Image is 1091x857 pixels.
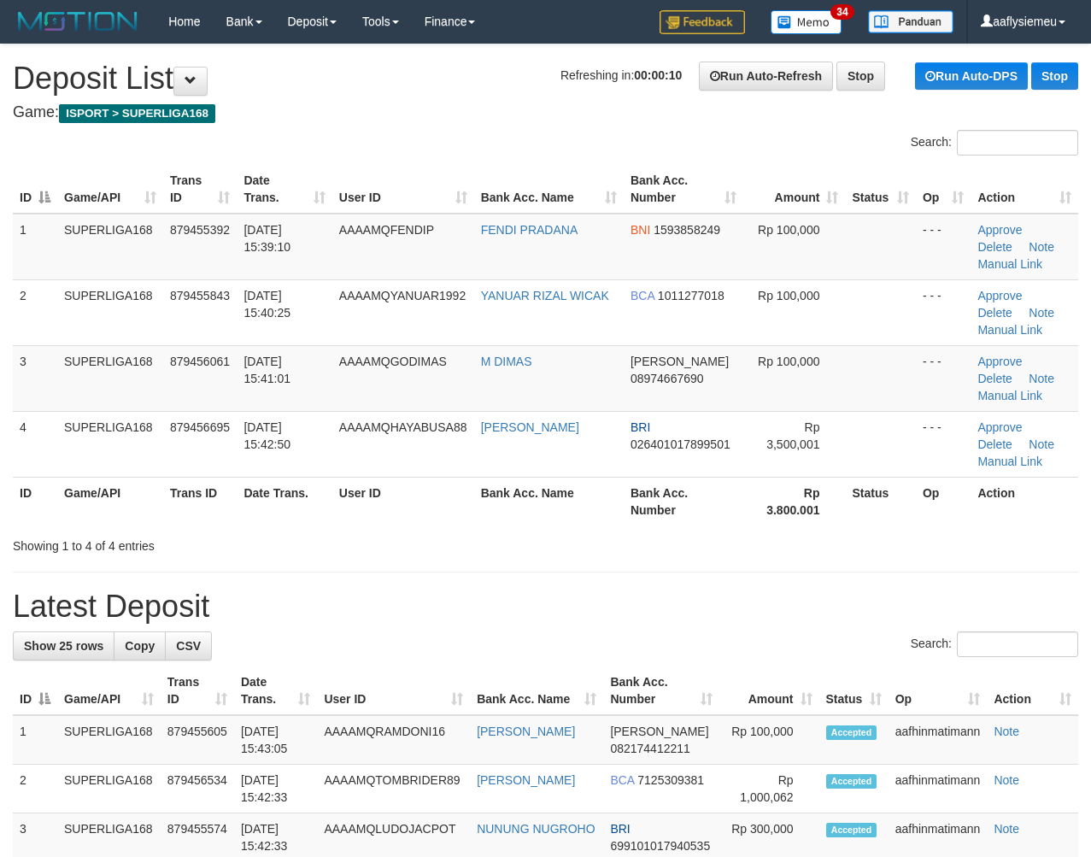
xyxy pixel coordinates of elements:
[114,631,166,660] a: Copy
[610,773,634,787] span: BCA
[603,666,719,715] th: Bank Acc. Number: activate to sort column ascending
[13,214,57,280] td: 1
[13,531,442,555] div: Showing 1 to 4 of 4 entries
[57,477,163,525] th: Game/API
[916,279,971,345] td: - - -
[977,306,1012,320] a: Delete
[977,420,1022,434] a: Approve
[13,104,1078,121] h4: Game:
[916,214,971,280] td: - - -
[631,372,704,385] span: Copy 08974667690 to clipboard
[654,223,720,237] span: Copy 1593858249 to clipboard
[631,355,729,368] span: [PERSON_NAME]
[977,372,1012,385] a: Delete
[170,355,230,368] span: 879456061
[916,477,971,525] th: Op
[830,4,853,20] span: 34
[916,411,971,477] td: - - -
[889,666,988,715] th: Op: activate to sort column ascending
[624,165,743,214] th: Bank Acc. Number: activate to sort column ascending
[610,839,710,853] span: Copy 699101017940535 to clipboard
[163,165,238,214] th: Trans ID: activate to sort column ascending
[610,822,630,836] span: BRI
[977,223,1022,237] a: Approve
[826,823,877,837] span: Accepted
[637,773,704,787] span: Copy 7125309381 to clipboard
[24,639,103,653] span: Show 25 rows
[758,223,819,237] span: Rp 100,000
[332,165,474,214] th: User ID: activate to sort column ascending
[826,725,877,740] span: Accepted
[317,666,470,715] th: User ID: activate to sort column ascending
[957,130,1078,156] input: Search:
[13,9,143,34] img: MOTION_logo.png
[477,822,595,836] a: NUNUNG NUGROHO
[845,165,915,214] th: Status: activate to sort column ascending
[977,437,1012,451] a: Delete
[339,289,466,302] span: AAAAMQYANUAR1992
[845,477,915,525] th: Status
[477,773,575,787] a: [PERSON_NAME]
[631,437,730,451] span: Copy 026401017899501 to clipboard
[234,715,318,765] td: [DATE] 15:43:05
[13,590,1078,624] h1: Latest Deposit
[610,725,708,738] span: [PERSON_NAME]
[474,165,624,214] th: Bank Acc. Name: activate to sort column ascending
[1029,437,1054,451] a: Note
[243,289,290,320] span: [DATE] 15:40:25
[560,68,682,82] span: Refreshing in:
[660,10,745,34] img: Feedback.jpg
[915,62,1028,90] a: Run Auto-DPS
[994,822,1019,836] a: Note
[868,10,953,33] img: panduan.png
[481,289,609,302] a: YANUAR RIZAL WICAK
[165,631,212,660] a: CSV
[57,214,163,280] td: SUPERLIGA168
[317,765,470,813] td: AAAAMQTOMBRIDER89
[889,715,988,765] td: aafhinmatimann
[477,725,575,738] a: [PERSON_NAME]
[758,289,819,302] span: Rp 100,000
[13,411,57,477] td: 4
[243,223,290,254] span: [DATE] 15:39:10
[339,420,467,434] span: AAAAMQHAYABUSA88
[13,631,114,660] a: Show 25 rows
[57,279,163,345] td: SUPERLIGA168
[13,477,57,525] th: ID
[57,765,161,813] td: SUPERLIGA168
[719,666,819,715] th: Amount: activate to sort column ascending
[631,420,650,434] span: BRI
[13,765,57,813] td: 2
[1029,240,1054,254] a: Note
[977,389,1042,402] a: Manual Link
[634,68,682,82] strong: 00:00:10
[1029,306,1054,320] a: Note
[125,639,155,653] span: Copy
[13,715,57,765] td: 1
[971,477,1078,525] th: Action
[170,223,230,237] span: 879455392
[234,666,318,715] th: Date Trans.: activate to sort column ascending
[987,666,1078,715] th: Action: activate to sort column ascending
[971,165,1078,214] th: Action: activate to sort column ascending
[13,345,57,411] td: 3
[631,289,654,302] span: BCA
[237,165,331,214] th: Date Trans.: activate to sort column ascending
[889,765,988,813] td: aafhinmatimann
[631,223,650,237] span: BNI
[719,715,819,765] td: Rp 100,000
[161,715,234,765] td: 879455605
[977,240,1012,254] a: Delete
[474,477,624,525] th: Bank Acc. Name
[57,715,161,765] td: SUPERLIGA168
[161,666,234,715] th: Trans ID: activate to sort column ascending
[743,477,846,525] th: Rp 3.800.001
[481,355,532,368] a: M DIMAS
[1029,372,1054,385] a: Note
[161,765,234,813] td: 879456534
[977,323,1042,337] a: Manual Link
[57,411,163,477] td: SUPERLIGA168
[13,62,1078,96] h1: Deposit List
[977,455,1042,468] a: Manual Link
[957,631,1078,657] input: Search:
